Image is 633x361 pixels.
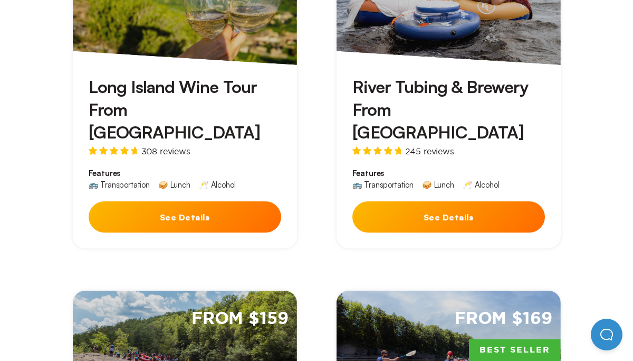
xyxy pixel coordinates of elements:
div: 🥂 Alcohol [199,181,236,189]
iframe: Help Scout Beacon - Open [591,319,622,350]
span: Features [89,168,281,179]
span: From $169 [455,308,552,330]
button: See Details [352,201,545,233]
div: 🥪 Lunch [158,181,190,189]
h3: River Tubing & Brewery From [GEOGRAPHIC_DATA] [352,76,545,144]
button: See Details [89,201,281,233]
div: 🚌 Transportation [352,181,414,189]
span: 245 reviews [405,147,454,155]
div: 🥂 Alcohol [463,181,500,189]
span: Features [352,168,545,179]
span: From $159 [191,308,289,330]
div: 🚌 Transportation [89,181,150,189]
div: 🥪 Lunch [422,181,454,189]
span: 308 reviews [141,147,190,155]
h3: Long Island Wine Tour From [GEOGRAPHIC_DATA] [89,76,281,144]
